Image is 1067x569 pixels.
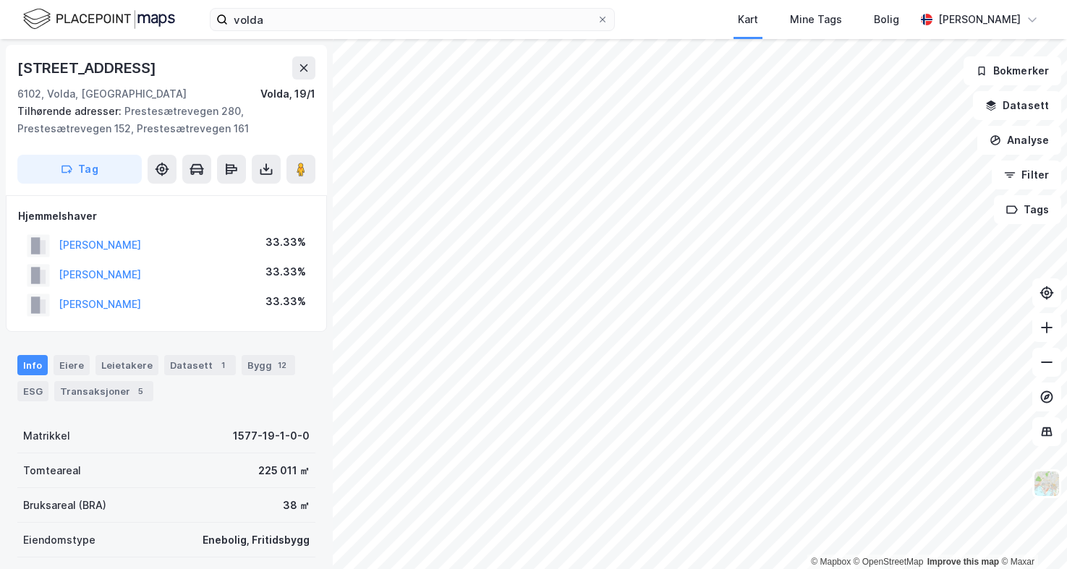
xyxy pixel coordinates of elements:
div: Tomteareal [23,462,81,479]
div: 12 [275,358,289,372]
div: 6102, Volda, [GEOGRAPHIC_DATA] [17,85,187,103]
div: Volda, 19/1 [260,85,315,103]
div: 5 [133,384,148,398]
div: Info [17,355,48,375]
div: Bolig [874,11,899,28]
button: Datasett [973,91,1061,120]
span: Tilhørende adresser: [17,105,124,117]
div: Mine Tags [790,11,842,28]
div: Leietakere [95,355,158,375]
div: 38 ㎡ [283,497,310,514]
button: Tags [994,195,1061,224]
div: ESG [17,381,48,401]
div: 1577-19-1-0-0 [233,427,310,445]
button: Bokmerker [964,56,1061,85]
div: 33.33% [265,293,306,310]
a: Improve this map [927,557,999,567]
div: Eiere [54,355,90,375]
button: Tag [17,155,142,184]
div: Bygg [242,355,295,375]
a: Mapbox [811,557,851,567]
div: [STREET_ADDRESS] [17,56,159,80]
div: Eiendomstype [23,531,95,549]
button: Filter [992,161,1061,189]
div: 1 [216,358,230,372]
img: logo.f888ab2527a4732fd821a326f86c7f29.svg [23,7,175,32]
a: OpenStreetMap [854,557,924,567]
button: Analyse [977,126,1061,155]
div: Bruksareal (BRA) [23,497,106,514]
div: [PERSON_NAME] [938,11,1021,28]
div: Prestesætrevegen 280, Prestesætrevegen 152, Prestesætrevegen 161 [17,103,304,137]
div: 33.33% [265,234,306,251]
div: 225 011 ㎡ [258,462,310,479]
div: Transaksjoner [54,381,153,401]
div: Enebolig, Fritidsbygg [203,531,310,549]
img: Z [1033,470,1060,497]
div: Kontrollprogram for chat [995,500,1067,569]
div: Datasett [164,355,236,375]
div: 33.33% [265,263,306,281]
div: Kart [738,11,758,28]
div: Matrikkel [23,427,70,445]
input: Søk på adresse, matrikkel, gårdeiere, leietakere eller personer [228,9,597,30]
iframe: Chat Widget [995,500,1067,569]
div: Hjemmelshaver [18,208,315,225]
